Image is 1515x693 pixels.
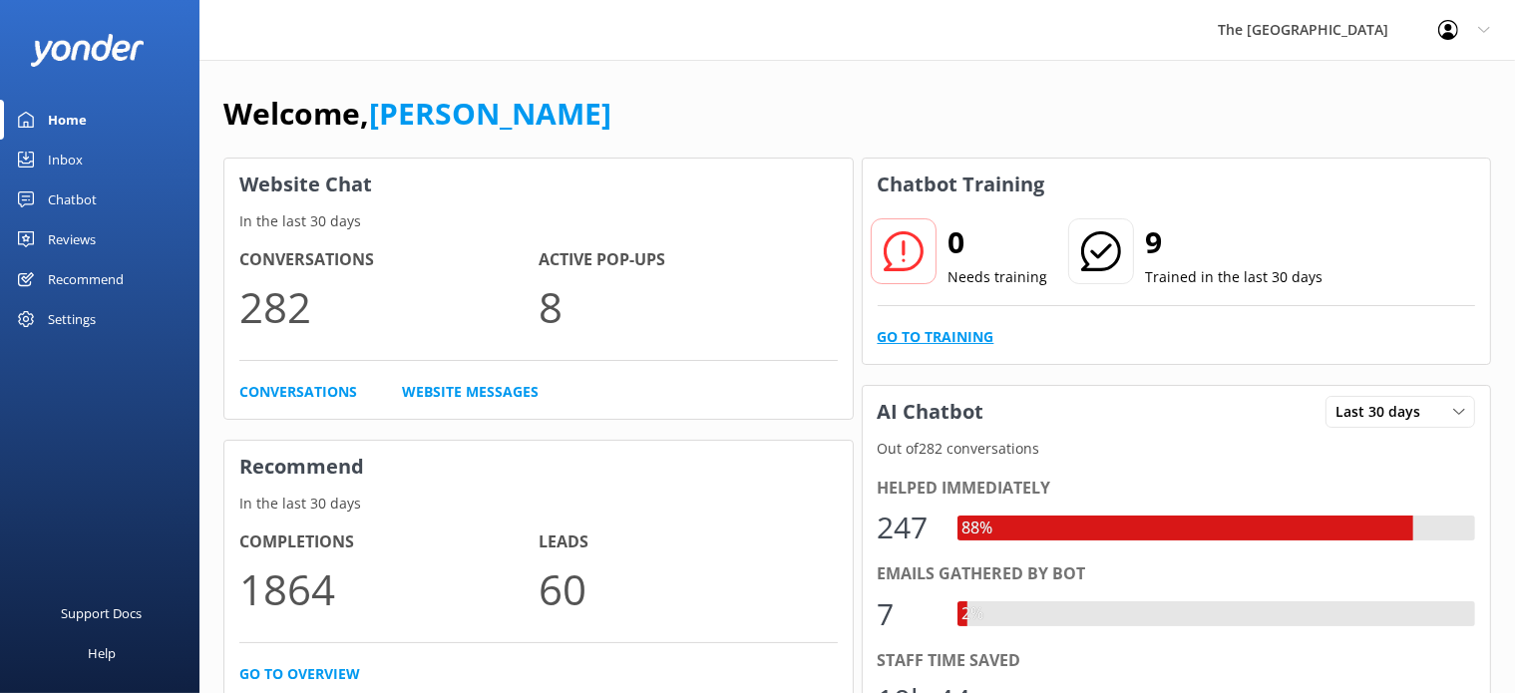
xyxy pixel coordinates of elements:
p: 1864 [239,555,539,622]
h4: Active Pop-ups [539,247,838,273]
h3: Chatbot Training [863,159,1060,210]
p: In the last 30 days [224,210,853,232]
div: Help [88,633,116,673]
p: 8 [539,273,838,340]
h2: 0 [948,218,1048,266]
div: 247 [878,504,938,551]
div: Chatbot [48,179,97,219]
p: 60 [539,555,838,622]
h3: AI Chatbot [863,386,999,438]
div: Emails gathered by bot [878,561,1476,587]
h1: Welcome, [223,90,611,138]
span: Last 30 days [1335,401,1432,423]
h2: 9 [1146,218,1324,266]
div: Helped immediately [878,476,1476,502]
a: Conversations [239,381,357,403]
h3: Recommend [224,441,853,493]
a: [PERSON_NAME] [369,93,611,134]
p: Out of 282 conversations [863,438,1491,460]
div: Settings [48,299,96,339]
h3: Website Chat [224,159,853,210]
div: 7 [878,590,938,638]
div: Reviews [48,219,96,259]
div: Staff time saved [878,648,1476,674]
div: Support Docs [62,593,143,633]
div: Recommend [48,259,124,299]
div: 88% [957,516,998,541]
img: yonder-white-logo.png [30,34,145,67]
p: In the last 30 days [224,493,853,515]
p: 282 [239,273,539,340]
p: Trained in the last 30 days [1146,266,1324,288]
a: Go to Training [878,326,994,348]
p: Needs training [948,266,1048,288]
h4: Leads [539,529,838,555]
div: 2% [957,601,989,627]
a: Website Messages [402,381,539,403]
h4: Conversations [239,247,539,273]
div: Home [48,100,87,140]
a: Go to overview [239,663,360,685]
h4: Completions [239,529,539,555]
div: Inbox [48,140,83,179]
